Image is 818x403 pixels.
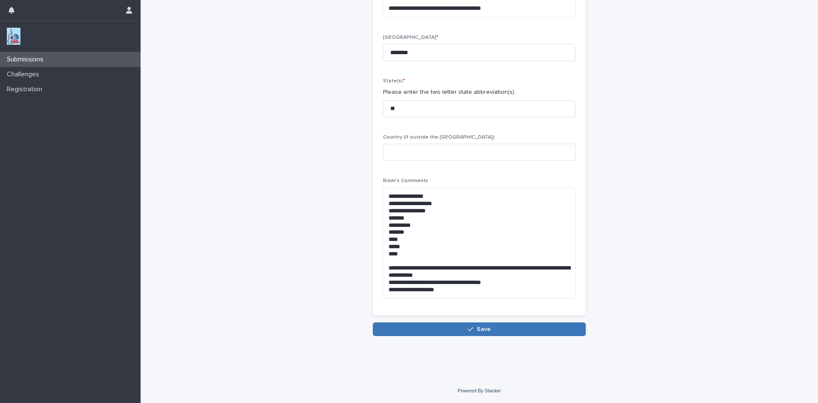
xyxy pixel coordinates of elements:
[458,388,501,393] a: Powered By Stacker
[7,28,20,45] img: jxsLJbdS1eYBI7rVAS4p
[383,88,576,97] p: Please enter the two letter state abbreviation(s).
[477,326,491,332] span: Save
[383,35,438,40] span: [GEOGRAPHIC_DATA]
[383,178,428,183] span: Rider's Comments
[3,85,49,93] p: Registration
[373,322,586,336] button: Save
[3,70,46,78] p: Challenges
[383,135,495,140] span: Country (If outside the [GEOGRAPHIC_DATA])
[383,78,405,84] span: State(s)
[3,55,50,64] p: Submissions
